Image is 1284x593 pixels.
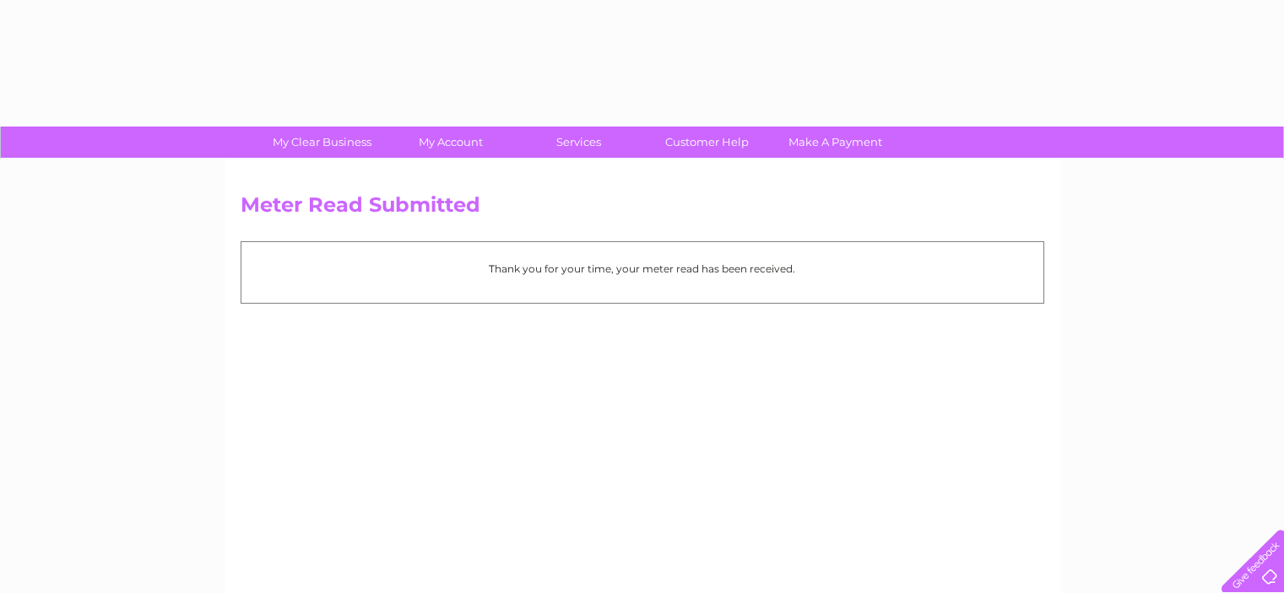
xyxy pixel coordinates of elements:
[637,127,777,158] a: Customer Help
[381,127,520,158] a: My Account
[252,127,392,158] a: My Clear Business
[250,261,1035,277] p: Thank you for your time, your meter read has been received.
[509,127,648,158] a: Services
[241,193,1044,225] h2: Meter Read Submitted
[766,127,905,158] a: Make A Payment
